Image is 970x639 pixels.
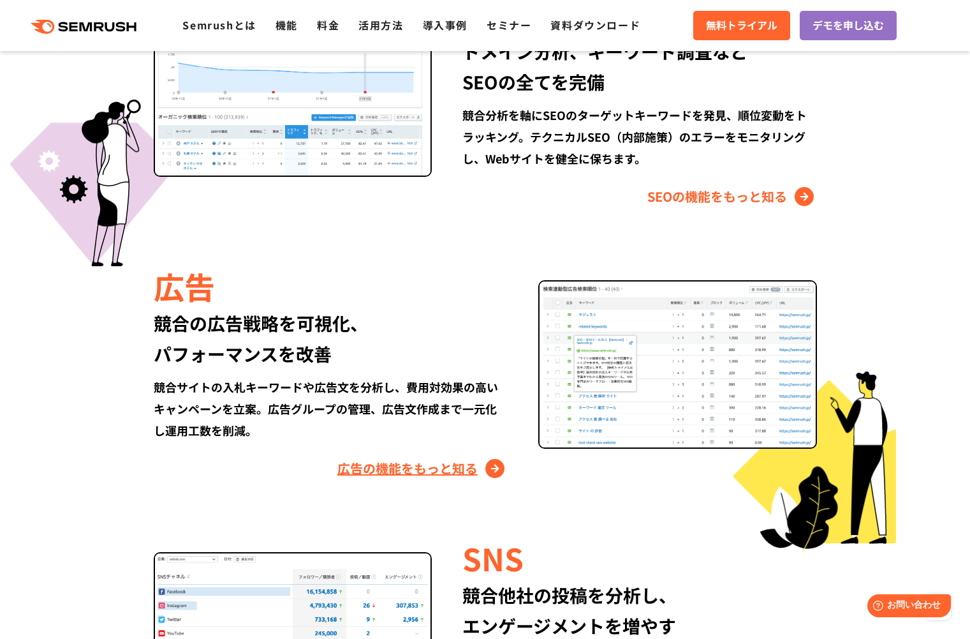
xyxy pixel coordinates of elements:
[337,458,508,479] a: 広告の機能をもっと知る
[358,17,403,33] a: 活用方法
[487,17,531,33] a: セミナー
[182,17,256,33] a: Semrushとは
[276,17,298,33] a: 機能
[647,186,817,207] a: SEOの機能をもっと知る
[154,376,508,441] div: 競合サイトの入札キーワードや広告文を分析し、費用対効果の高いキャンペーンを立案。広告グループの管理、広告文作成まで一元化し運用工数を削減。
[706,17,777,34] span: 無料トライアル
[423,17,467,33] a: 導入事例
[800,11,897,40] a: デモを申し込む
[812,17,884,34] span: デモを申し込む
[462,104,816,169] div: 競合分析を軸にSEOのターゲットキーワードを発見、順位変動をトラッキング。テクニカルSEO（内部施策）のエラーをモニタリングし、Webサイトを健全に保ちます。
[462,36,816,97] div: ドメイン分析、キーワード調査など SEOの全てを完備
[693,11,790,40] a: 無料トライアル
[154,264,508,308] div: 広告
[550,17,640,33] a: 資料ダウンロード
[154,308,508,369] div: 競合の広告戦略を可視化、 パフォーマンスを改善
[856,589,956,625] iframe: Help widget launcher
[317,17,339,33] a: 料金
[462,536,816,580] div: SNS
